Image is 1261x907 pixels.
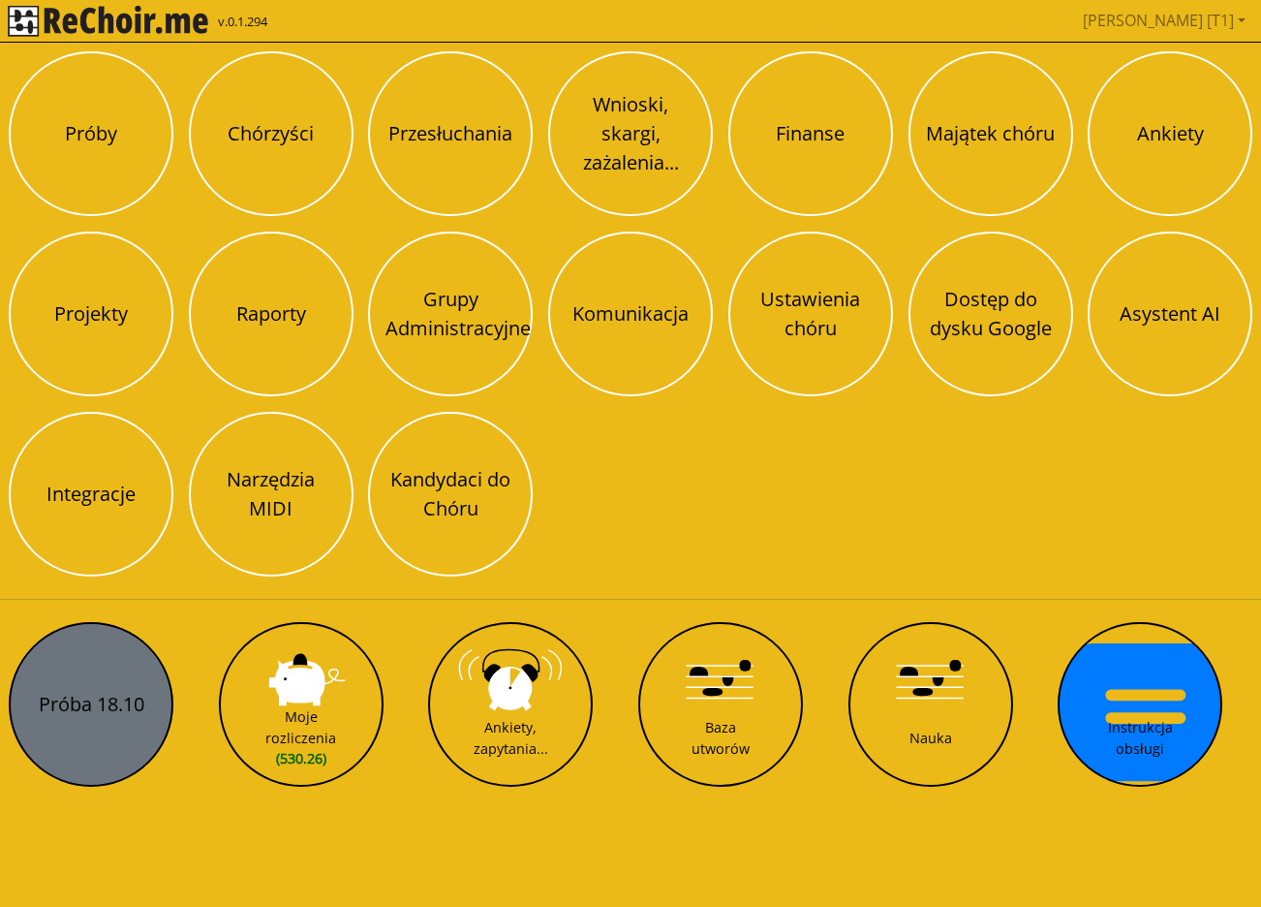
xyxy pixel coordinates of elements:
[8,6,208,37] img: rekłajer mi
[1058,622,1222,787] button: Instrukcja obsługi
[848,622,1013,787] button: Nauka
[9,232,173,396] button: Projekty
[474,717,548,759] div: Ankiety, zapytania...
[548,232,713,396] button: Komunikacja
[728,232,893,396] button: Ustawienia chóru
[9,412,173,577] button: Integracje
[265,706,336,769] div: Moje rozliczenia
[189,51,354,216] button: Chórzyści
[428,622,593,787] button: Ankiety, zapytania...
[368,51,533,216] button: Przesłuchania
[909,728,952,749] div: Nauka
[548,51,713,216] button: Wnioski, skargi, zażalenia...
[728,51,893,216] button: Finanse
[638,622,803,787] button: Baza utworów
[189,232,354,396] button: Raporty
[908,232,1073,396] button: Dostęp do dysku Google
[1108,717,1173,759] div: Instrukcja obsługi
[265,748,336,769] span: (530.26)
[218,13,267,32] span: v.0.1.294
[9,51,173,216] button: Próby
[368,232,533,396] button: Grupy Administracyjne
[908,51,1073,216] button: Majątek chóru
[692,717,750,759] div: Baza utworów
[219,622,384,787] button: Moje rozliczenia(530.26)
[1088,51,1252,216] button: Ankiety
[189,412,354,577] button: Narzędzia MIDI
[368,412,533,577] button: Kandydaci do Chóru
[1075,1,1253,40] a: [PERSON_NAME] [T1]
[1088,232,1252,396] button: Asystent AI
[9,622,173,787] button: Próba 18.10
